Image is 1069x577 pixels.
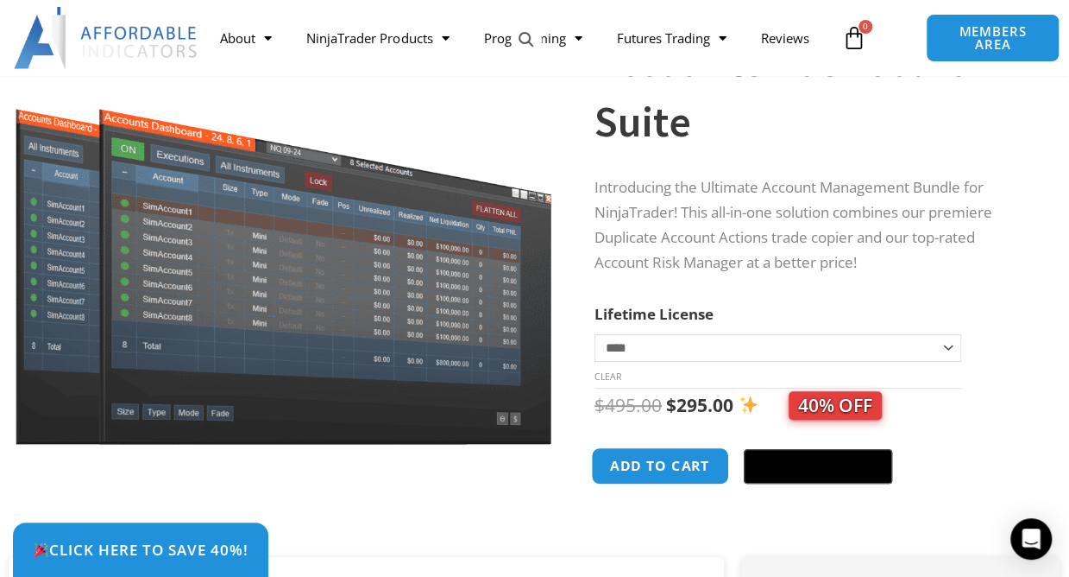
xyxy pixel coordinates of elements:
[594,393,662,417] bdi: 495.00
[466,18,599,58] a: Programming
[13,523,268,577] a: 🎉Click Here to save 40%!
[594,175,1026,276] p: Introducing the Ultimate Account Management Bundle for NinjaTrader! This all-in-one solution comb...
[666,393,676,417] span: $
[858,20,872,34] span: 0
[594,507,1026,522] iframe: PayPal Message 1
[594,31,1026,152] h1: Accounts Dashboard Suite
[14,7,199,69] img: LogoAI | Affordable Indicators – NinjaTrader
[944,25,1042,51] span: MEMBERS AREA
[743,18,826,58] a: Reviews
[594,371,621,383] a: Clear options
[203,18,833,58] nav: Menu
[744,449,892,484] button: Buy with GPay
[511,24,542,55] a: View full-screen image gallery
[594,393,605,417] span: $
[289,18,466,58] a: NinjaTrader Products
[33,542,248,557] span: Click Here to save 40%!
[739,396,758,414] img: ✨
[599,18,743,58] a: Futures Trading
[594,304,714,324] label: Lifetime License
[591,447,729,485] button: Add to cart
[816,13,892,63] a: 0
[926,14,1060,62] a: MEMBERS AREA
[789,391,882,420] span: 40% OFF
[1010,518,1052,560] div: Open Intercom Messenger
[34,542,48,557] img: 🎉
[666,393,733,417] bdi: 295.00
[203,18,289,58] a: About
